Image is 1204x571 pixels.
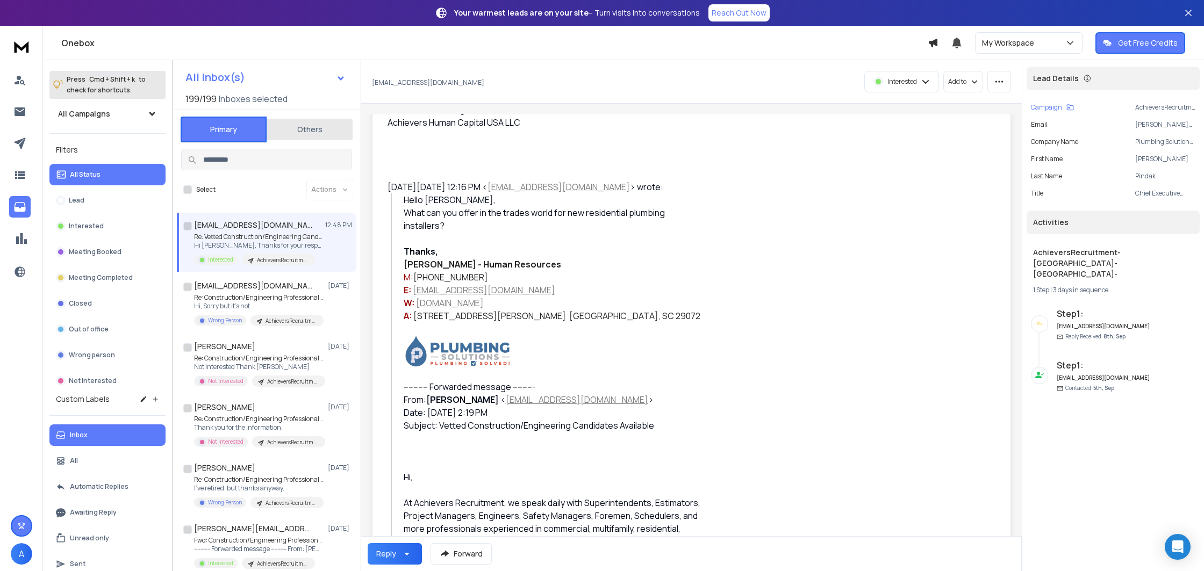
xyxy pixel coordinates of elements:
p: [PERSON_NAME] [1135,155,1195,163]
strong: [PERSON_NAME] - Human Resources [404,258,561,270]
h1: [PERSON_NAME] [194,341,255,352]
p: Meeting Completed [69,273,133,282]
p: [DATE] [328,464,352,472]
p: Contacted [1065,384,1114,392]
button: Meeting Booked [49,241,166,263]
button: Unread only [49,527,166,549]
h6: Step 1 : [1057,307,1151,320]
p: Wrong person [69,351,115,359]
p: Wrong Person [208,316,242,324]
p: Last Name [1031,172,1062,180]
span: 5th, Sep [1093,384,1114,392]
button: All Inbox(s) [177,67,354,88]
p: Interested [208,559,233,567]
p: AchieversRecruitment-[GEOGRAPHIC_DATA]- [GEOGRAPHIC_DATA]- [257,256,309,264]
button: All Status [49,164,166,185]
span: E: [404,284,411,296]
img: AIorK4zFk-5Ikgz8T9tyHGOyNny4Fw3QgtfMxfa9NQ1WJPZWPmwXfAYdOl_joPqCWZ9L_CwohH-DsirrCt98 [404,335,511,367]
p: [EMAIL_ADDRESS][DOMAIN_NAME] [372,78,484,87]
p: Campaign [1031,103,1062,112]
p: Interested [208,256,233,264]
p: Reach Out Now [712,8,766,18]
button: Lead [49,190,166,211]
h3: Inboxes selected [219,92,288,105]
strong: Your warmest leads are on your site [454,8,589,18]
p: Hi, Sorry but it’s not [194,302,323,310]
p: ---------- Forwarded message --------- From: [PERSON_NAME] [194,545,323,553]
span: M: [404,271,413,283]
span: Cmd + Shift + k [88,73,137,85]
button: Inbox [49,424,166,446]
p: Not Interested [208,377,243,385]
a: Reach Out Now [708,4,770,21]
p: Hi [PERSON_NAME], Thanks for your response. [194,241,323,250]
button: Meeting Completed [49,267,166,288]
p: Unread only [70,534,109,543]
p: AchieversRecruitment-[US_STATE]- [257,560,309,568]
h6: [EMAIL_ADDRESS][DOMAIN_NAME] [1057,322,1151,330]
div: ---------- Forwarded message --------- From: Date: [DATE] 2:19 PM Subject: Vetted Construction/En... [404,380,702,445]
a: [EMAIL_ADDRESS][DOMAIN_NAME] [488,181,630,193]
p: [DATE] [328,403,352,411]
p: Wrong Person [208,498,242,507]
p: [DATE] [328,524,352,533]
p: Press to check for shortcuts. [67,74,146,96]
p: My Workspace [982,38,1038,48]
h6: [EMAIL_ADDRESS][DOMAIN_NAME] [1057,374,1151,382]
a: [DOMAIN_NAME] [416,297,484,309]
p: [PERSON_NAME][EMAIL_ADDRESS][DOMAIN_NAME] [1135,120,1195,129]
h1: Onebox [61,37,928,49]
div: | [1033,286,1193,294]
p: Out of office [69,325,109,334]
div: [STREET_ADDRESS][PERSON_NAME] [GEOGRAPHIC_DATA], SC 29072 [404,309,702,322]
span: < > [500,394,654,406]
h1: AchieversRecruitment-[GEOGRAPHIC_DATA]- [GEOGRAPHIC_DATA]- [1033,247,1193,279]
img: logo [11,37,32,56]
p: Re: Construction/Engineering Professionals Available [194,293,323,302]
div: Reply [376,548,396,559]
p: Add to [948,77,966,86]
h1: [PERSON_NAME] [194,462,255,473]
button: Automatic Replies [49,476,166,497]
span: A: [404,310,412,322]
span: W: [404,297,414,309]
div: [PHONE_NUMBER] [404,271,702,284]
button: Wrong person [49,344,166,366]
button: Closed [49,293,166,314]
button: Not Interested [49,370,166,392]
a: [EMAIL_ADDRESS][DOMAIN_NAME] [506,394,648,406]
p: – Turn visits into conversations [454,8,700,18]
span: 8th, Sep [1103,333,1126,340]
p: Email [1031,120,1048,129]
p: Not Interested [208,438,243,446]
label: Select [196,185,216,194]
p: Lead [69,196,84,205]
p: Automatic Replies [70,482,128,491]
p: I’ve retired. but thanks anyway. [194,484,323,493]
p: Company Name [1031,138,1078,146]
p: title [1031,189,1043,198]
button: A [11,543,32,565]
p: Re: Construction/Engineering Professionals Available [194,354,323,363]
p: AchieversRecruitment-[US_STATE]- [267,378,319,386]
h6: Step 1 : [1057,359,1151,372]
p: Thank you for the information. [194,423,323,432]
button: Interested [49,215,166,237]
p: [DATE] [328,342,352,351]
p: AchieversRecruitment-[US_STATE]- [267,438,319,446]
button: All [49,450,166,472]
h1: All Campaigns [58,109,110,119]
div: What can you offer in the trades world for new residential plumbing installers? [404,206,702,232]
p: Chief Executive Officer [1135,189,1195,198]
p: Re: Construction/Engineering Professionals Available [194,415,323,423]
p: Get Free Credits [1118,38,1178,48]
p: [DATE] [328,281,352,290]
h3: Filters [49,142,166,157]
div: [DATE][DATE] 12:16 PM < > wrote: [388,180,701,193]
p: Meeting Booked [69,248,121,256]
h3: Custom Labels [56,394,110,404]
p: All Status [70,170,101,179]
a: [EMAIL_ADDRESS][DOMAIN_NAME] [413,284,555,296]
button: Awaiting Reply [49,502,166,523]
